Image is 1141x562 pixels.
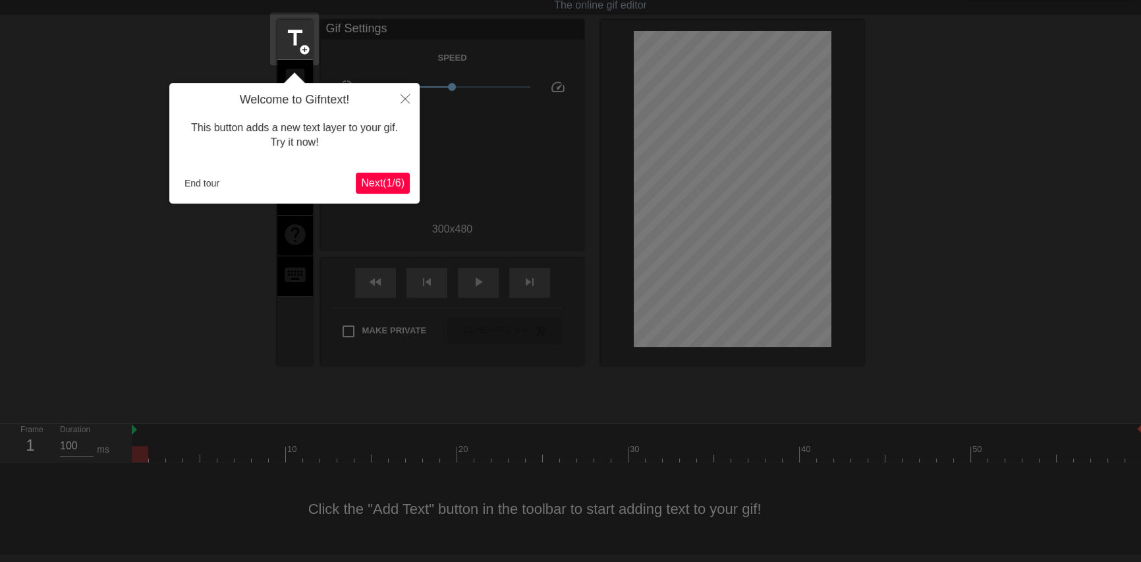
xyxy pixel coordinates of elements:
span: Next ( 1 / 6 ) [361,177,404,188]
h4: Welcome to Gifntext! [179,93,410,107]
button: End tour [179,173,225,193]
div: This button adds a new text layer to your gif. Try it now! [179,107,410,163]
button: Close [391,83,420,113]
button: Next [356,173,410,194]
